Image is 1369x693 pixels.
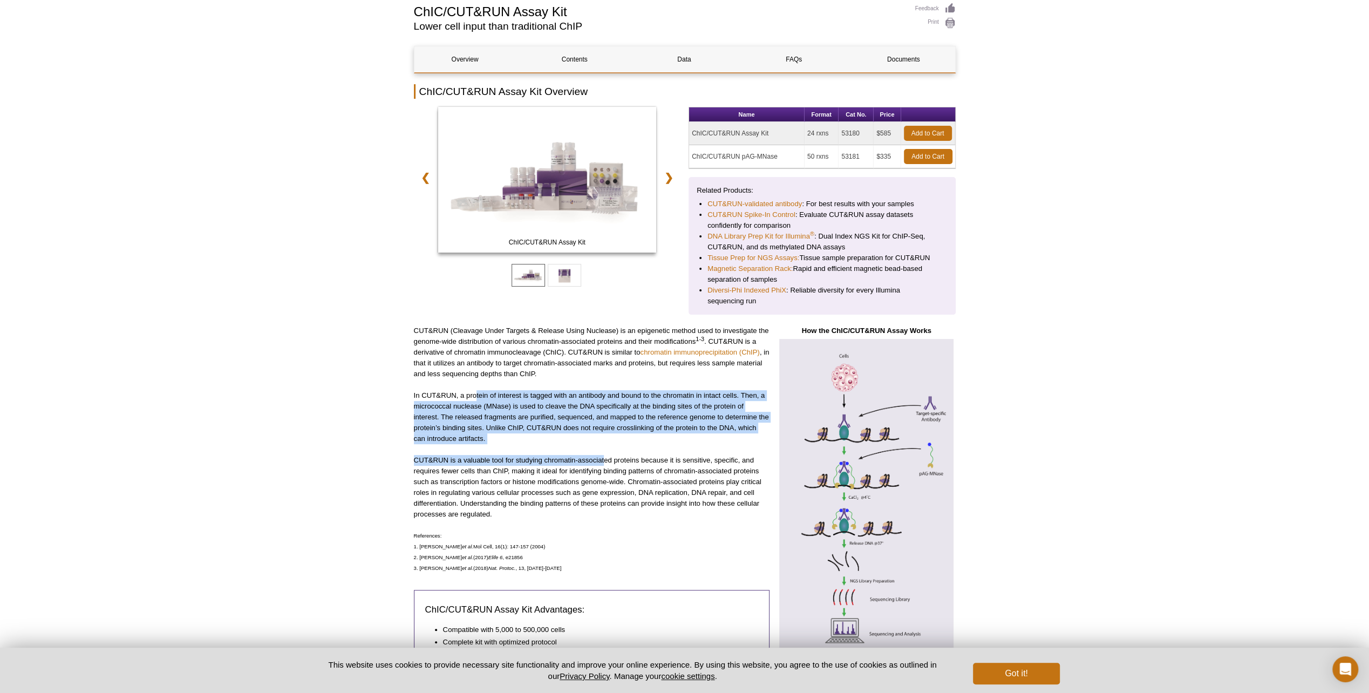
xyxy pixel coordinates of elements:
[707,199,937,209] li: : For best results with your samples
[915,17,956,29] a: Print
[414,531,769,574] p: References: 1. [PERSON_NAME] Mol Cell, 16(1): 147-157 (2004) 2. [PERSON_NAME] (2017) , e21856 3. ...
[560,671,609,681] a: Privacy Policy
[414,84,956,99] h2: ChIC/CUT&RUN Assay Kit Overview
[443,637,748,648] li: Complete kit with optimized protocol
[805,107,839,122] th: Format
[915,3,956,15] a: Feedback
[904,126,952,141] a: Add to Cart
[661,671,714,681] button: cookie settings
[707,199,802,209] a: CUT&RUN-validated antibody
[524,46,625,72] a: Contents
[697,185,948,196] p: Related Products:
[707,231,937,253] li: : Dual Index NGS Kit for ChIP-Seq, CUT&RUN, and ds methylated DNA assays
[414,455,769,520] p: CUT&RUN is a valuable tool for studying chromatin-associated proteins because it is sensitive, sp...
[904,149,952,164] a: Add to Cart
[414,165,437,190] a: ❮
[438,107,657,253] img: ChIC/CUT&RUN Assay Kit
[443,624,748,635] li: Compatible with 5,000 to 500,000 cells
[488,565,516,571] em: Nat. Protoc.
[874,107,901,122] th: Price
[707,253,937,263] li: Tissue sample preparation for CUT&RUN
[839,145,874,168] td: 53181
[853,46,954,72] a: Documents
[634,46,735,72] a: Data
[805,145,839,168] td: 50 rxns
[874,145,901,168] td: $335
[657,165,680,190] a: ❯
[438,107,657,256] a: ChIC/CUT&RUN Assay Kit
[462,554,473,560] em: et al.
[707,263,937,285] li: Rapid and efficient magnetic bead-based separation of samples
[414,325,769,379] p: CUT&RUN (Cleavage Under Targets & Release Using Nuclease) is an epigenetic method used to investi...
[689,122,805,145] td: ChIC/CUT&RUN Assay Kit
[707,253,799,263] a: Tissue Prep for NGS Assays:
[801,327,931,335] strong: How the ChIC/CUT&RUN Assay Works
[839,122,874,145] td: 53180
[689,107,805,122] th: Name
[640,348,759,356] a: chromatin immunoprecipitation (ChIP)
[310,659,956,682] p: This website uses cookies to provide necessary site functionality and improve your online experie...
[707,209,795,220] a: CUT&RUN Spike-In Control
[805,122,839,145] td: 24 rxns
[462,565,473,571] em: et al.
[707,231,814,242] a: DNA Library Prep Kit for Illumina®
[425,603,758,616] h3: ChIC/CUT&RUN Assay Kit Advantages:
[707,209,937,231] li: : Evaluate CUT&RUN assay datasets confidently for comparison
[696,336,704,342] sup: 1-3
[707,263,793,274] a: Magnetic Separation Rack:
[414,3,904,19] h1: ChIC/CUT&RUN Assay Kit
[414,46,516,72] a: Overview
[488,554,503,560] em: Elife 6
[839,107,874,122] th: Cat No.
[414,390,769,444] p: In CUT&RUN, a protein of interest is tagged with an antibody and bound to the chromatin in intact...
[778,339,956,661] img: How the ChIC/CUT&RUN Assay Works
[689,145,805,168] td: ChIC/CUT&RUN pAG-MNase
[1332,656,1358,682] div: Open Intercom Messenger
[707,285,786,296] a: Diversi-Phi Indexed PhiX
[707,285,937,307] li: : Reliable diversity for every Illumina sequencing run
[874,122,901,145] td: $585
[973,663,1059,684] button: Got it!
[810,230,814,237] sup: ®
[743,46,844,72] a: FAQs
[440,237,654,248] span: ChIC/CUT&RUN Assay Kit
[414,22,904,31] h2: Lower cell input than traditional ChIP
[462,543,473,549] em: et al.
